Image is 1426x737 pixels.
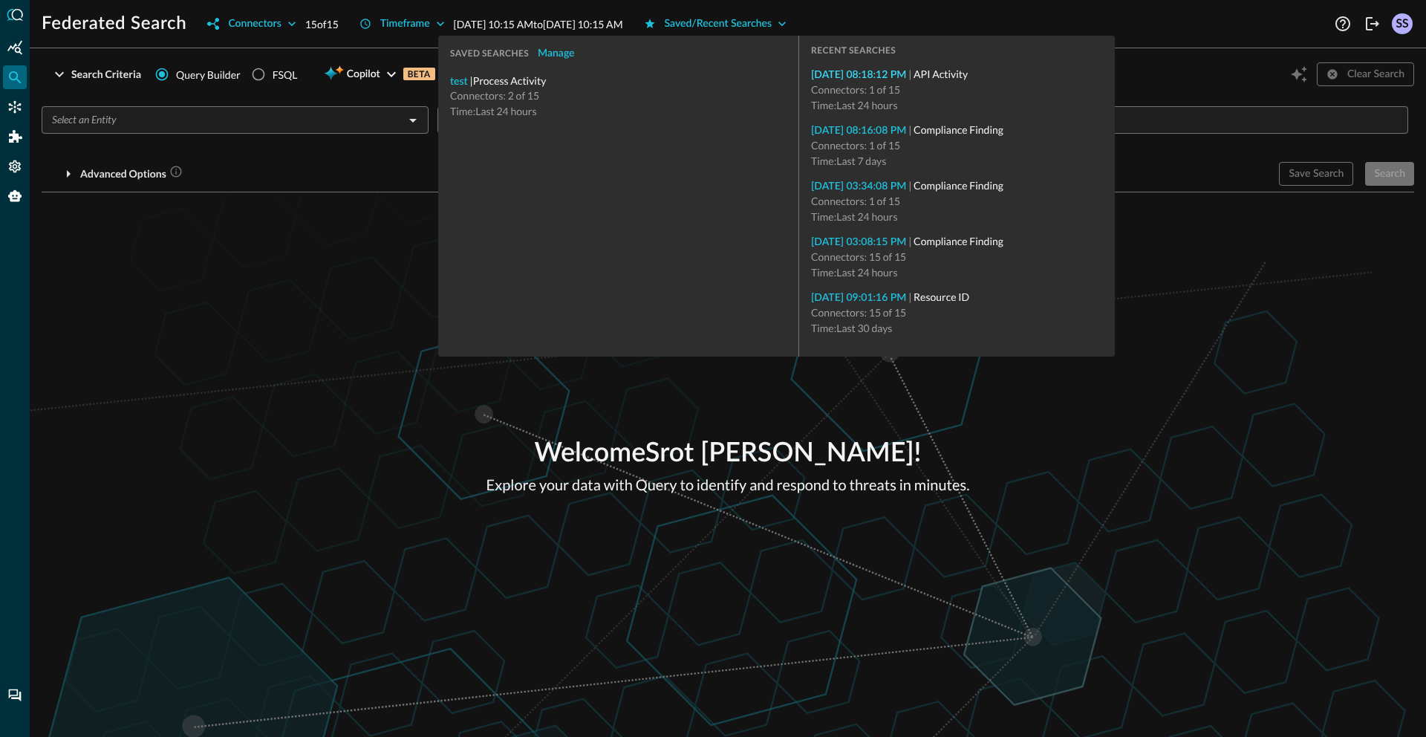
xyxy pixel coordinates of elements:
span: Connectors: 1 of 15 [811,83,900,96]
span: SAVED SEARCHES [450,48,529,59]
div: Federated Search [3,65,27,89]
div: SS [1392,13,1413,34]
a: [DATE] 03:34:08 PM [811,181,906,192]
button: Manage [529,42,584,65]
div: Connectors [3,95,27,119]
div: Query Agent [3,184,27,208]
h1: Federated Search [42,12,186,36]
span: Compliance Finding [914,235,1003,247]
p: [DATE] 10:15 AM to [DATE] 10:15 AM [454,16,623,32]
a: [DATE] 08:18:12 PM [811,70,906,80]
button: Help [1331,12,1355,36]
span: | [906,290,969,303]
span: Time: Last 24 hours [811,210,898,223]
div: Saved/Recent Searches [665,15,772,33]
span: Compliance Finding [914,123,1003,136]
div: Settings [3,155,27,178]
div: Advanced Options [80,165,183,184]
span: Time: Last 7 days [811,155,886,167]
button: Advanced Options [42,162,192,186]
button: CopilotBETA [315,62,443,86]
button: Open [403,110,423,131]
span: | [906,235,1003,247]
p: 15 of 15 [305,16,339,32]
span: Time: Last 24 hours [811,266,898,279]
span: Connectors: 2 of 15 [450,89,539,102]
button: Search Criteria [42,62,150,86]
span: Copilot [347,65,380,84]
span: API Activity [914,68,968,80]
a: [DATE] 09:01:16 PM [811,293,906,303]
div: Timeframe [380,15,430,33]
a: test [450,77,468,87]
div: Manage [538,45,575,63]
span: Time: Last 30 days [811,322,892,334]
p: BETA [403,68,435,80]
span: | [906,179,1003,192]
span: RECENT SEARCHES [811,45,896,56]
span: Connectors: 15 of 15 [811,306,906,319]
button: Connectors [198,12,305,36]
div: Connectors [228,15,281,33]
div: Search Criteria [71,65,141,84]
span: Connectors: 15 of 15 [811,250,906,263]
span: Compliance Finding [914,179,1003,192]
a: [DATE] 03:08:15 PM [811,237,906,247]
p: Welcome Srot [PERSON_NAME] ! [486,434,970,474]
span: Query Builder [176,67,241,82]
div: Summary Insights [3,36,27,59]
span: Connectors: 1 of 15 [811,195,900,207]
span: | Process Activity [468,74,547,87]
span: | [906,68,968,80]
span: | [906,123,1003,136]
button: Saved/Recent Searches [635,12,796,36]
span: Connectors: 1 of 15 [811,139,900,152]
div: Addons [4,125,27,149]
div: FSQL [273,67,298,82]
a: [DATE] 08:16:08 PM [811,126,906,136]
span: Time: Last 24 hours [811,99,898,111]
span: Resource ID [914,290,969,303]
button: Timeframe [351,12,454,36]
button: Logout [1361,12,1384,36]
div: Chat [3,684,27,707]
span: Time: Last 24 hours [450,105,537,117]
input: Select an Entity [46,111,400,129]
p: Explore your data with Query to identify and respond to threats in minutes. [486,474,970,496]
